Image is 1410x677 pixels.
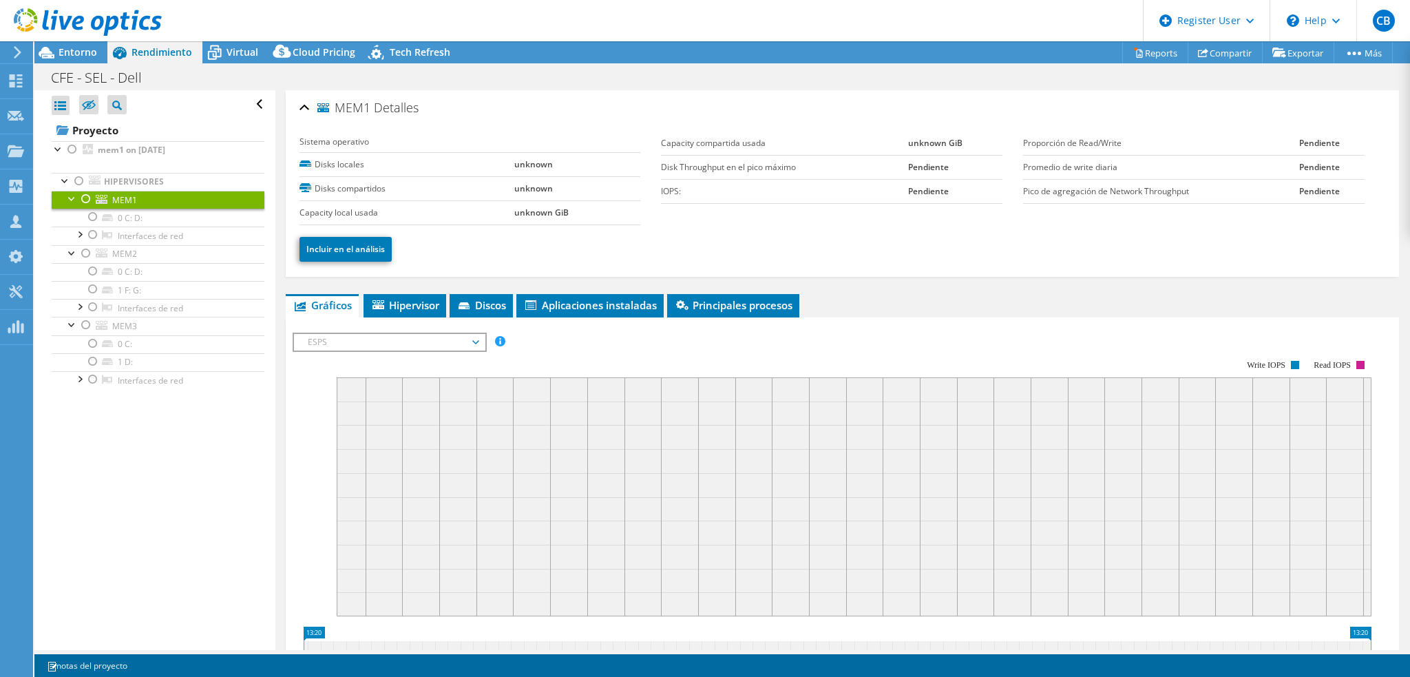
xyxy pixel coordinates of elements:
b: Pendiente [908,161,949,173]
a: 0 C: D: [52,263,264,281]
span: Rendimiento [131,45,192,59]
a: mem1 on [DATE] [52,141,264,159]
a: notas del proyecto [37,657,137,674]
label: Disks locales [299,158,515,171]
span: ESPS [301,334,478,351]
label: Sistema operativo [299,135,515,149]
a: Proyecto [52,119,264,141]
label: Promedio de write diaria [1023,160,1299,174]
span: MEM1 [317,101,370,115]
b: mem1 on [DATE] [98,144,165,156]
label: Pico de agregación de Network Throughput [1023,185,1299,198]
a: Hipervisores [52,173,264,191]
a: MEM3 [52,317,264,335]
text: Read IOPS [1314,360,1351,370]
label: Capacity compartida usada [661,136,907,150]
span: MEM2 [112,248,137,260]
b: unknown GiB [908,137,962,149]
a: 1 D: [52,353,264,371]
b: Pendiente [908,185,949,197]
span: MEM3 [112,320,137,332]
a: Interfaces de red [52,371,264,389]
h1: CFE - SEL - Dell [45,70,163,85]
span: Gráficos [293,298,352,312]
a: Reports [1122,42,1188,63]
b: Pendiente [1299,185,1340,197]
a: 0 C: [52,335,264,353]
span: Cloud Pricing [293,45,355,59]
span: Aplicaciones instaladas [523,298,657,312]
label: Disks compartidos [299,182,515,196]
b: Pendiente [1299,137,1340,149]
label: Disk Throughput en el pico máximo [661,160,907,174]
label: Proporción de Read/Write [1023,136,1299,150]
a: 1 F: G: [52,281,264,299]
span: Entorno [59,45,97,59]
b: Pendiente [1299,161,1340,173]
a: Exportar [1262,42,1334,63]
label: Capacity local usada [299,206,515,220]
span: MEM1 [112,194,137,206]
a: 0 C: D: [52,209,264,227]
b: unknown GiB [514,207,569,218]
a: Interfaces de red [52,299,264,317]
label: IOPS: [661,185,907,198]
svg: \n [1287,14,1299,27]
span: Virtual [227,45,258,59]
b: unknown [514,183,553,194]
a: Compartir [1188,42,1263,63]
span: Detalles [374,99,419,116]
b: unknown [514,158,553,170]
span: Discos [456,298,506,312]
a: MEM2 [52,245,264,263]
span: Hipervisor [370,298,439,312]
a: Interfaces de red [52,227,264,244]
a: Incluir en el análisis [299,237,392,262]
a: MEM1 [52,191,264,209]
span: Principales procesos [674,298,792,312]
a: Más [1334,42,1393,63]
span: CB [1373,10,1395,32]
span: Tech Refresh [390,45,450,59]
text: Write IOPS [1247,360,1285,370]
